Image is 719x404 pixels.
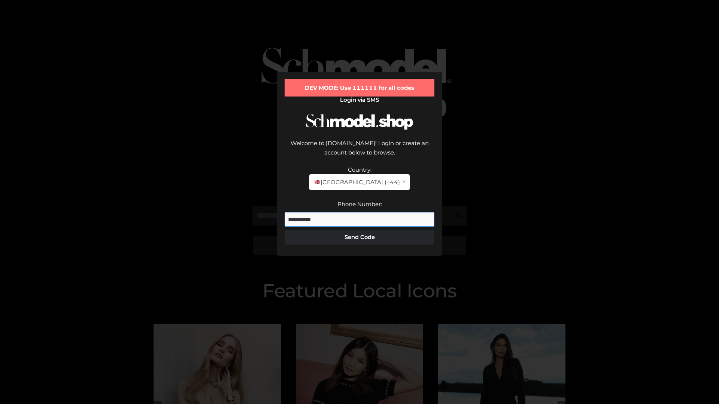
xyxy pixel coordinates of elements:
[314,177,400,187] span: [GEOGRAPHIC_DATA] (+44)
[285,230,434,245] button: Send Code
[315,179,320,185] img: 🇬🇧
[303,107,416,137] img: Schmodel Logo
[285,79,434,97] div: DEV MODE: Use 111111 for all codes
[348,166,371,173] label: Country:
[285,138,434,165] div: Welcome to [DOMAIN_NAME]! Login or create an account below to browse.
[337,201,382,208] label: Phone Number:
[285,97,434,103] h2: Login via SMS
